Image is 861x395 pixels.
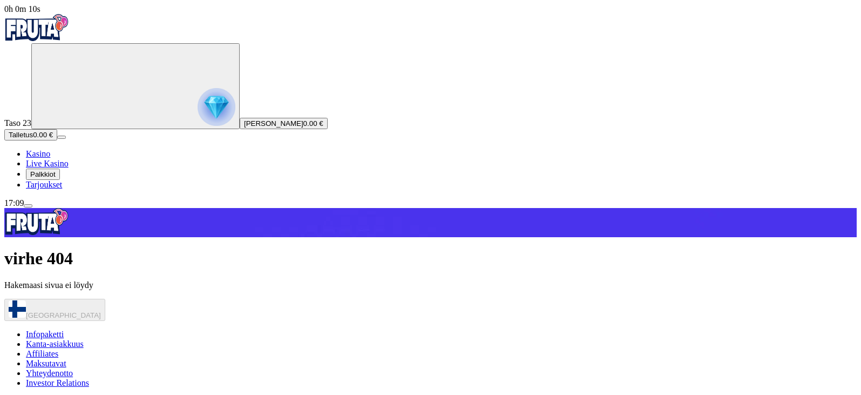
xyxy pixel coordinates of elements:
span: 0.00 € [303,119,323,128]
span: Taso 23 [4,118,31,128]
span: Palkkiot [30,170,56,178]
button: Palkkiot [26,169,60,180]
a: Investor Relations [26,378,89,387]
button: [PERSON_NAME]0.00 € [240,118,328,129]
button: [GEOGRAPHIC_DATA] [4,299,105,321]
a: Fruta [4,34,69,43]
span: [GEOGRAPHIC_DATA] [26,311,101,319]
span: user session time [4,4,40,14]
button: Talletusplus icon0.00 € [4,129,57,140]
span: [PERSON_NAME] [244,119,303,128]
a: Fruta [4,227,69,237]
button: reward progress [31,43,240,129]
nav: Primary [4,14,857,190]
p: Hakemaasi sivua ei löydy [4,280,857,290]
button: menu [24,204,32,207]
img: Fruta [4,14,69,41]
img: reward progress [198,88,235,126]
a: Affiliates [26,349,58,358]
span: Talletus [9,131,33,139]
a: Kanta-asiakkuus [26,339,84,349]
a: Maksutavat [26,359,66,368]
h1: virhe 404 [4,249,857,269]
img: Fruta [4,208,69,235]
button: menu [57,136,66,139]
a: Yhteydenotto [26,369,73,378]
a: Kasino [26,149,50,158]
nav: Main menu [4,149,857,190]
a: Tarjoukset [26,180,62,189]
a: Infopaketti [26,330,64,339]
img: Finland flag [9,300,26,318]
span: 17:09 [4,198,24,207]
span: 0.00 € [33,131,53,139]
a: Live Kasino [26,159,69,168]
